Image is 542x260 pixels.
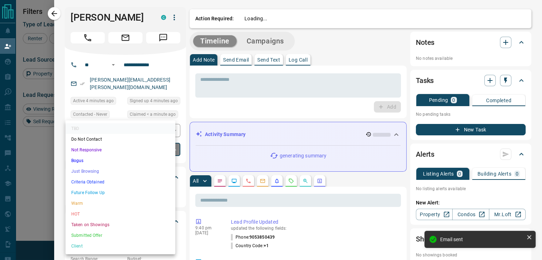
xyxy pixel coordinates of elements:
li: HOT [66,209,175,219]
li: Do Not Contact [66,134,175,145]
li: Client [66,241,175,251]
li: Future Follow Up [66,187,175,198]
li: Not Responsive [66,145,175,155]
li: Warm [66,198,175,209]
li: Criteria Obtained [66,177,175,187]
li: Just Browsing [66,166,175,177]
li: Taken on Showings [66,219,175,230]
div: Email sent [440,236,523,242]
li: Submitted Offer [66,230,175,241]
li: Bogus [66,155,175,166]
